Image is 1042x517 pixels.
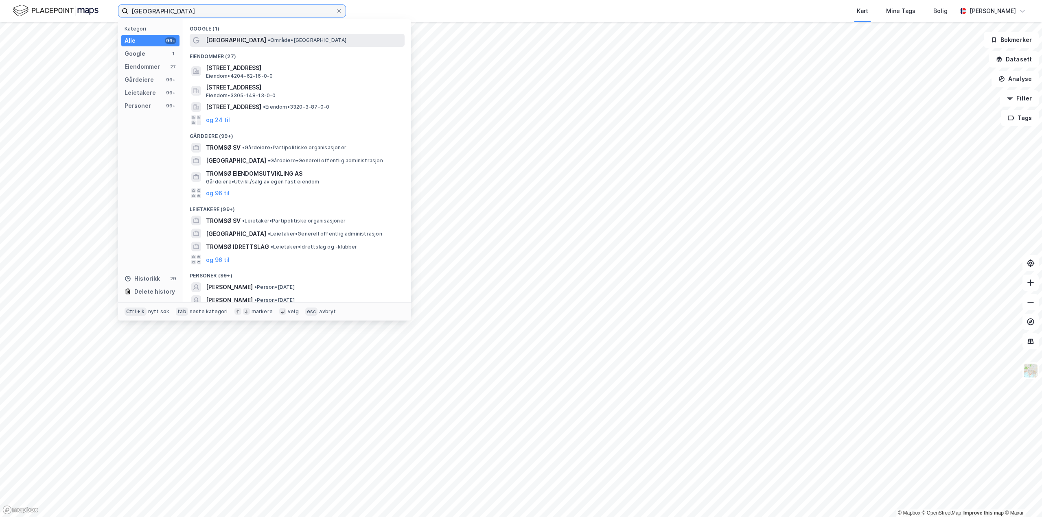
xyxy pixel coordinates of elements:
div: nytt søk [148,308,170,315]
span: Leietaker • Idrettslag og -klubber [271,244,357,250]
div: Kontrollprogram for chat [1001,478,1042,517]
span: TROMSØ EIENDOMSUTVIKLING AS [206,169,401,179]
div: Kategori [125,26,180,32]
span: TROMSØ SV [206,216,241,226]
div: Gårdeiere [125,75,154,85]
div: Eiendommer (27) [183,47,411,61]
span: Gårdeiere • Generell offentlig administrasjon [268,157,383,164]
span: • [242,218,245,224]
span: • [254,297,257,303]
span: [GEOGRAPHIC_DATA] [206,35,266,45]
span: Område • [GEOGRAPHIC_DATA] [268,37,346,44]
span: • [268,157,270,164]
span: Person • [DATE] [254,297,295,303]
span: Eiendom • 3305-148-13-0-0 [206,92,276,99]
div: Personer (99+) [183,266,411,281]
div: Historikk [125,274,160,284]
span: [GEOGRAPHIC_DATA] [206,229,266,239]
div: esc [305,308,318,316]
div: Delete history [134,287,175,297]
span: Gårdeiere • Partipolitiske organisasjoner [242,144,346,151]
div: Bolig [933,6,948,16]
span: • [268,37,270,43]
button: Tags [1001,110,1039,126]
span: [GEOGRAPHIC_DATA] [206,156,266,166]
div: 27 [170,63,176,70]
span: [STREET_ADDRESS] [206,83,401,92]
div: Google [125,49,145,59]
span: [STREET_ADDRESS] [206,63,401,73]
a: Mapbox [898,510,920,516]
span: • [263,104,265,110]
span: [PERSON_NAME] [206,282,253,292]
span: [STREET_ADDRESS] [206,102,261,112]
span: Person • [DATE] [254,284,295,290]
button: Bokmerker [984,32,1039,48]
span: • [271,244,273,250]
div: 99+ [165,103,176,109]
span: • [242,144,245,151]
div: Eiendommer [125,62,160,72]
a: Improve this map [963,510,1004,516]
div: Personer [125,101,151,111]
div: 99+ [165,76,176,83]
div: Kart [857,6,868,16]
span: • [268,231,270,237]
span: TROMSØ SV [206,143,241,153]
div: Leietakere (99+) [183,200,411,214]
span: Eiendom • 4204-62-16-0-0 [206,73,273,79]
a: OpenStreetMap [922,510,961,516]
button: Filter [1000,90,1039,107]
div: tab [176,308,188,316]
div: markere [252,308,273,315]
span: Leietaker • Generell offentlig administrasjon [268,231,382,237]
div: neste kategori [190,308,228,315]
div: 99+ [165,89,176,96]
img: logo.f888ab2527a4732fd821a326f86c7f29.svg [13,4,99,18]
div: Alle [125,36,136,46]
div: 1 [170,50,176,57]
div: Gårdeiere (99+) [183,127,411,141]
div: Google (1) [183,19,411,34]
div: Mine Tags [886,6,915,16]
div: 99+ [165,37,176,44]
a: Mapbox homepage [2,505,38,515]
div: 29 [170,275,176,282]
button: og 24 til [206,115,230,125]
span: • [254,284,257,290]
div: avbryt [319,308,336,315]
button: Analyse [992,71,1039,87]
div: Ctrl + k [125,308,147,316]
button: og 96 til [206,188,230,198]
button: og 96 til [206,255,230,264]
div: velg [288,308,299,315]
img: Z [1023,363,1038,378]
iframe: Chat Widget [1001,478,1042,517]
span: Leietaker • Partipolitiske organisasjoner [242,218,346,224]
input: Søk på adresse, matrikkel, gårdeiere, leietakere eller personer [128,5,336,17]
span: Eiendom • 3320-3-87-0-0 [263,104,329,110]
span: Gårdeiere • Utvikl./salg av egen fast eiendom [206,179,320,185]
button: Datasett [989,51,1039,68]
span: [PERSON_NAME] [206,295,253,305]
div: Leietakere [125,88,156,98]
div: [PERSON_NAME] [970,6,1016,16]
span: TROMSØ IDRETTSLAG [206,242,269,252]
